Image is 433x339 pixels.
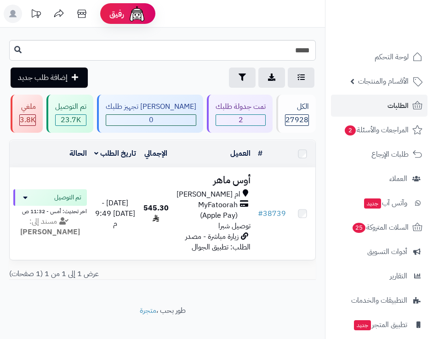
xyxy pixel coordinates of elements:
a: # [258,148,262,159]
a: تمت جدولة طلبك 2 [205,95,274,133]
span: 545.30 [143,203,169,224]
span: لوحة التحكم [375,51,409,63]
span: رفيق [109,8,124,19]
span: 2 [345,125,356,136]
div: 23701 [56,115,86,125]
a: الطلبات [331,95,427,117]
a: الحالة [69,148,87,159]
div: 3849 [20,115,35,125]
span: 23.7K [56,115,86,125]
span: توصيل شبرا [218,220,251,232]
span: تم التوصيل [54,193,81,202]
img: ai-face.png [128,5,146,23]
h3: أوس ماهر [176,175,251,186]
span: التقارير [390,270,407,282]
a: السلات المتروكة25 [331,216,427,238]
div: عرض 1 إلى 1 من 1 (1 صفحات) [2,269,323,279]
a: ملغي 3.8K [9,95,45,133]
a: الكل27928 [274,95,318,133]
div: [PERSON_NAME] تجهيز طلبك [106,102,196,112]
a: العميل [230,148,251,159]
div: ملغي [19,102,36,112]
span: 2 [216,115,265,125]
span: ام [PERSON_NAME] [177,189,240,200]
span: إضافة طلب جديد [18,72,68,83]
span: السلات المتروكة [352,221,409,234]
span: [DATE] - [DATE] 9:49 م [95,198,135,230]
img: logo-2.png [370,26,424,45]
a: وآتس آبجديد [331,192,427,214]
span: زيارة مباشرة - مصدر الطلب: تطبيق الجوال [185,231,251,253]
a: [PERSON_NAME] تجهيز طلبك 0 [95,95,205,133]
a: تم التوصيل 23.7K [45,95,95,133]
a: تطبيق المتجرجديد [331,314,427,336]
span: 3.8K [20,115,35,125]
span: # [258,208,263,219]
span: الطلبات [387,99,409,112]
a: العملاء [331,168,427,190]
span: جديد [354,320,371,330]
a: أدوات التسويق [331,241,427,263]
span: وآتس آب [363,197,407,209]
span: التطبيقات والخدمات [351,294,407,307]
a: إضافة طلب جديد [11,68,88,88]
a: متجرة [140,305,156,316]
span: الأقسام والمنتجات [358,75,409,88]
span: أدوات التسويق [367,245,407,258]
strong: [PERSON_NAME] [20,226,80,237]
div: مسند إلى: [6,216,94,237]
span: 25 [353,223,365,233]
span: طلبات الإرجاع [371,148,409,161]
span: العملاء [389,172,407,185]
a: التطبيقات والخدمات [331,289,427,311]
span: المراجعات والأسئلة [344,124,409,136]
a: المراجعات والأسئلة2 [331,119,427,141]
span: 27928 [285,115,308,125]
a: طلبات الإرجاع [331,143,427,165]
span: MyFatoorah (Apple Pay) [176,200,238,221]
div: اخر تحديث: أمس - 11:32 ص [13,206,87,215]
a: التقارير [331,265,427,287]
span: تطبيق المتجر [353,318,407,331]
span: جديد [364,198,381,209]
a: #38739 [258,208,286,219]
a: تاريخ الطلب [94,148,136,159]
div: تم التوصيل [55,102,86,112]
a: تحديثات المنصة [24,5,47,25]
a: لوحة التحكم [331,46,427,68]
div: الكل [285,102,309,112]
span: 0 [106,115,196,125]
a: الإجمالي [144,148,167,159]
div: تمت جدولة طلبك [216,102,266,112]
